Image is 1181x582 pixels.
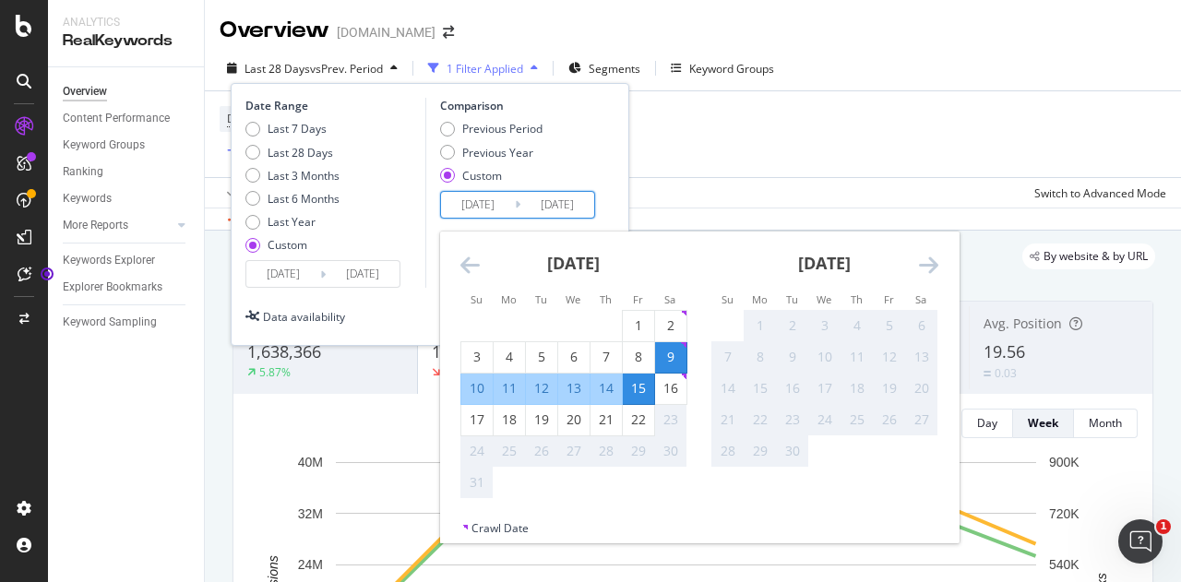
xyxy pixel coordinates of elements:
[220,140,293,162] button: Add Filter
[874,379,905,398] div: 19
[590,404,622,435] td: Choose Thursday, August 21, 2025 as your check-in date. It’s available.
[460,435,493,467] td: Not available. Sunday, August 24, 2025
[558,410,590,429] div: 20
[63,189,191,208] a: Keywords
[622,373,654,404] td: Selected as end date. Friday, August 15, 2025
[526,379,557,398] div: 12
[471,292,483,306] small: Su
[915,292,926,306] small: Sa
[493,404,525,435] td: Choose Monday, August 18, 2025 as your check-in date. It’s available.
[777,410,808,429] div: 23
[777,379,808,398] div: 16
[63,216,173,235] a: More Reports
[461,348,493,366] div: 3
[493,373,525,404] td: Selected. Monday, August 11, 2025
[246,261,320,287] input: Start Date
[535,292,547,306] small: Tu
[655,379,686,398] div: 16
[63,162,103,182] div: Ranking
[461,442,493,460] div: 24
[494,442,525,460] div: 25
[526,348,557,366] div: 5
[590,341,622,373] td: Choose Thursday, August 7, 2025 as your check-in date. It’s available.
[447,61,523,77] div: 1 Filter Applied
[326,261,400,287] input: End Date
[1049,506,1080,521] text: 720K
[841,341,873,373] td: Not available. Thursday, September 11, 2025
[245,98,421,113] div: Date Range
[245,121,340,137] div: Last 7 Days
[460,373,493,404] td: Selected. Sunday, August 10, 2025
[808,310,841,341] td: Not available. Wednesday, September 3, 2025
[906,348,937,366] div: 13
[462,168,502,184] div: Custom
[247,340,321,362] span: 1,638,366
[744,373,776,404] td: Not available. Monday, September 15, 2025
[460,467,493,498] td: Not available. Sunday, August 31, 2025
[808,373,841,404] td: Not available. Wednesday, September 17, 2025
[919,254,938,277] div: Move forward to switch to the next month.
[63,189,112,208] div: Keywords
[961,409,1013,438] button: Day
[622,341,654,373] td: Choose Friday, August 8, 2025 as your check-in date. It’s available.
[460,404,493,435] td: Choose Sunday, August 17, 2025 as your check-in date. It’s available.
[809,348,841,366] div: 10
[494,410,525,429] div: 18
[63,278,162,297] div: Explorer Bookmarks
[777,442,808,460] div: 30
[600,292,612,306] small: Th
[984,371,991,376] img: Equal
[776,341,808,373] td: Not available. Tuesday, September 9, 2025
[440,232,959,520] div: Calendar
[63,278,191,297] a: Explorer Bookmarks
[841,410,873,429] div: 25
[654,310,686,341] td: Choose Saturday, August 2, 2025 as your check-in date. It’s available.
[745,410,776,429] div: 22
[745,316,776,335] div: 1
[220,15,329,46] div: Overview
[525,435,557,467] td: Not available. Tuesday, August 26, 2025
[337,23,435,42] div: [DOMAIN_NAME]
[298,557,323,572] text: 24M
[622,435,654,467] td: Not available. Friday, August 29, 2025
[841,316,873,335] div: 4
[561,53,648,83] button: Segments
[461,379,493,398] div: 10
[841,404,873,435] td: Not available. Thursday, September 25, 2025
[623,348,654,366] div: 8
[268,145,333,160] div: Last 28 Days
[1089,415,1122,431] div: Month
[63,313,191,332] a: Keyword Sampling
[1074,409,1138,438] button: Month
[268,237,307,253] div: Custom
[590,442,622,460] div: 28
[440,145,543,160] div: Previous Year
[460,341,493,373] td: Choose Sunday, August 3, 2025 as your check-in date. It’s available.
[623,316,654,335] div: 1
[1049,455,1080,469] text: 900K
[905,373,937,404] td: Not available. Saturday, September 20, 2025
[245,191,340,207] div: Last 6 Months
[654,373,686,404] td: Choose Saturday, August 16, 2025 as your check-in date. It’s available.
[841,310,873,341] td: Not available. Thursday, September 4, 2025
[590,379,622,398] div: 14
[654,341,686,373] td: Selected as start date. Saturday, August 9, 2025
[809,410,841,429] div: 24
[663,53,781,83] button: Keyword Groups
[744,435,776,467] td: Not available. Monday, September 29, 2025
[589,61,640,77] span: Segments
[851,292,863,306] small: Th
[744,341,776,373] td: Not available. Monday, September 8, 2025
[744,310,776,341] td: Not available. Monday, September 1, 2025
[590,373,622,404] td: Selected. Thursday, August 14, 2025
[268,121,327,137] div: Last 7 Days
[525,341,557,373] td: Choose Tuesday, August 5, 2025 as your check-in date. It’s available.
[557,373,590,404] td: Selected. Wednesday, August 13, 2025
[623,379,654,398] div: 15
[623,442,654,460] div: 29
[722,292,734,306] small: Su
[1013,409,1074,438] button: Week
[298,455,323,469] text: 40M
[566,292,580,306] small: We
[655,410,686,429] div: 23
